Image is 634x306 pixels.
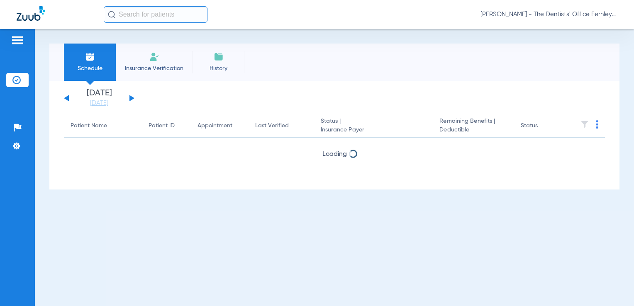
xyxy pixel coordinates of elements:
[596,120,598,129] img: group-dot-blue.svg
[122,64,186,73] span: Insurance Verification
[580,120,589,129] img: filter.svg
[74,89,124,107] li: [DATE]
[17,6,45,21] img: Zuub Logo
[149,52,159,62] img: Manual Insurance Verification
[149,121,175,130] div: Patient ID
[71,121,107,130] div: Patient Name
[322,151,347,158] span: Loading
[104,6,207,23] input: Search for patients
[255,121,307,130] div: Last Verified
[199,64,238,73] span: History
[433,114,514,138] th: Remaining Benefits |
[149,121,184,130] div: Patient ID
[198,121,232,130] div: Appointment
[439,126,507,134] span: Deductible
[321,126,427,134] span: Insurance Payer
[198,121,242,130] div: Appointment
[314,114,433,138] th: Status |
[214,52,224,62] img: History
[255,121,289,130] div: Last Verified
[108,11,115,18] img: Search Icon
[11,35,24,45] img: hamburger-icon
[514,114,570,138] th: Status
[74,99,124,107] a: [DATE]
[71,121,135,130] div: Patient Name
[70,64,110,73] span: Schedule
[480,10,617,19] span: [PERSON_NAME] - The Dentists' Office Fernley
[85,52,95,62] img: Schedule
